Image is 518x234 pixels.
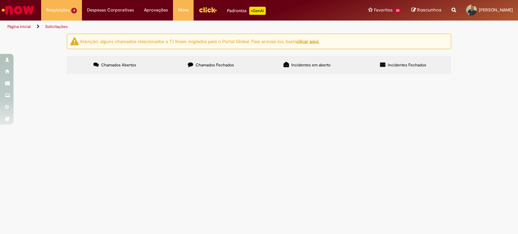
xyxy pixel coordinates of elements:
span: Incidentes em aberto [291,62,330,68]
span: Despesas Corporativas [87,7,134,13]
ul: Trilhas de página [5,21,340,33]
span: Requisições [46,7,70,13]
a: Rascunhos [411,7,441,13]
div: Padroniza [227,7,266,15]
span: [PERSON_NAME] [479,7,513,13]
a: clicar aqui. [297,38,319,44]
span: Incidentes Fechados [388,62,426,68]
span: Aprovações [144,7,168,13]
span: More [178,7,189,13]
a: Página inicial [7,24,31,29]
img: click_logo_yellow_360x200.png [199,5,217,15]
span: Favoritos [374,7,393,13]
span: 33 [394,8,401,13]
ng-bind-html: Atenção: alguns chamados relacionados a T.I foram migrados para o Portal Global. Para acessá-los,... [80,38,319,44]
p: +GenAi [249,7,266,15]
span: Chamados Fechados [196,62,234,68]
span: 4 [71,8,77,13]
span: Chamados Abertos [101,62,136,68]
span: Rascunhos [417,7,441,13]
a: Solicitações [45,24,68,29]
img: ServiceNow [1,3,35,17]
